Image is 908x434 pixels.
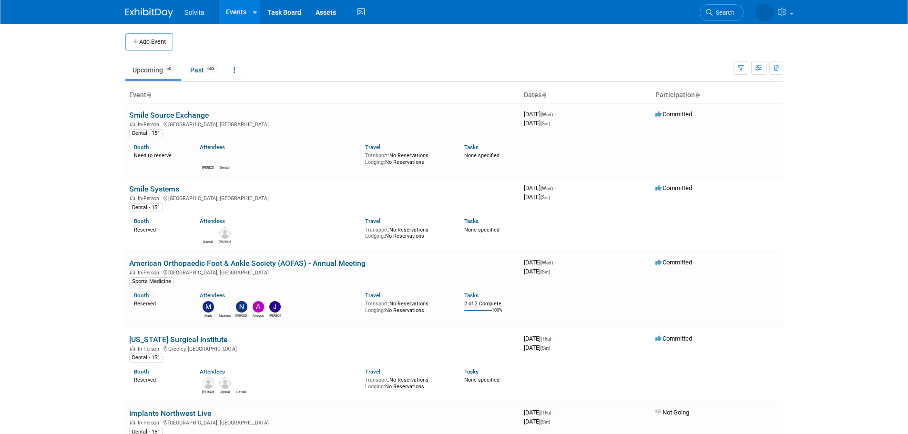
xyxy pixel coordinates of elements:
a: Past603 [183,61,224,79]
span: [DATE] [524,268,550,275]
span: - [552,335,554,342]
a: Sort by Event Name [146,91,151,99]
img: Celeste Bombick [756,3,774,21]
span: Committed [655,111,692,118]
div: No Reservations No Reservations [365,151,450,165]
img: Jeremy Wofford [269,301,281,313]
div: Dental Events [219,164,231,170]
span: Lodging: [365,159,385,165]
th: Participation [652,87,783,103]
div: Reserved [134,375,186,384]
div: Ryan Brateris [202,164,214,170]
div: Bob Bennett [219,239,231,244]
a: Tasks [464,144,479,151]
a: Sort by Start Date [541,91,546,99]
span: [DATE] [524,193,550,201]
span: [DATE] [524,259,556,266]
span: [DATE] [524,418,550,425]
div: No Reservations No Reservations [365,299,450,313]
a: Sort by Participation Type [695,91,700,99]
span: Not Going [655,409,689,416]
th: Event [125,87,520,103]
span: In-Person [138,195,162,202]
a: Tasks [464,218,479,224]
a: Booth [134,218,149,224]
div: Aireyon Guy [252,313,264,318]
a: Attendees [200,368,225,375]
a: American Orthopaedic Foot & Ankle Society (AOFAS) - Annual Meeting [129,259,366,268]
span: (Sat) [541,345,550,351]
span: Committed [655,259,692,266]
div: Reserved [134,225,186,233]
img: Haley Tofe [203,377,214,389]
img: In-Person Event [130,270,135,274]
img: Ryan Brateris [203,153,214,164]
div: Crystal Powers [219,389,231,394]
td: 100% [492,308,502,321]
img: Aireyon Guy [253,301,264,313]
img: ExhibitDay [125,8,173,18]
a: Smile Systems [129,184,179,193]
span: In-Person [138,346,162,352]
th: Dates [520,87,652,103]
span: Committed [655,335,692,342]
span: (Sat) [541,195,550,200]
img: Bob Bennett [219,227,231,239]
div: Jeremy Wofford [269,313,281,318]
a: Travel [365,292,380,299]
span: [DATE] [524,409,554,416]
img: Dental Events [236,377,247,389]
span: Lodging: [365,233,385,239]
a: [US_STATE] Surgical Institute [129,335,227,344]
a: Attendees [200,144,225,151]
a: Travel [365,218,380,224]
span: (Sat) [541,121,550,126]
div: Sports Medicine [129,277,174,286]
a: Booth [134,144,149,151]
img: Mark Cassani [203,301,214,313]
span: In-Person [138,121,162,128]
img: In-Person Event [130,121,135,126]
span: [DATE] [524,111,556,118]
img: Maxxeus Ortho [219,301,231,313]
span: None specified [464,152,500,159]
span: (Sat) [541,419,550,424]
div: Nate Myer [235,313,247,318]
span: (Thu) [541,410,551,415]
div: Reserved [134,299,186,307]
div: Dental Events [202,239,214,244]
span: 60 [163,65,174,72]
div: No Reservations No Reservations [365,375,450,390]
span: - [554,259,556,266]
div: No Reservations No Reservations [365,225,450,240]
span: - [552,409,554,416]
img: Crystal Powers [219,377,231,389]
span: Lodging: [365,307,385,313]
span: In-Person [138,420,162,426]
img: Nate Myer [236,301,247,313]
img: In-Person Event [130,195,135,200]
img: Dental Events [203,227,214,239]
span: (Wed) [541,112,553,117]
div: [GEOGRAPHIC_DATA], [GEOGRAPHIC_DATA] [129,194,516,202]
div: Need to reserve [134,151,186,159]
a: Travel [365,368,380,375]
span: Solvita [184,9,204,16]
div: Dental - 151 [129,129,163,138]
span: - [554,111,556,118]
span: - [554,184,556,192]
span: In-Person [138,270,162,276]
div: Dental - 151 [129,353,163,362]
a: Booth [134,368,149,375]
span: Transport: [365,227,389,233]
div: Maxxeus Ortho [219,313,231,318]
a: Smile Source Exchange [129,111,209,120]
img: In-Person Event [130,346,135,351]
div: 2 of 2 Complete [464,301,516,307]
span: Lodging: [365,384,385,390]
a: Upcoming60 [125,61,181,79]
button: Add Event [125,33,173,50]
span: Transport: [365,301,389,307]
img: In-Person Event [130,420,135,424]
span: [DATE] [524,344,550,351]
